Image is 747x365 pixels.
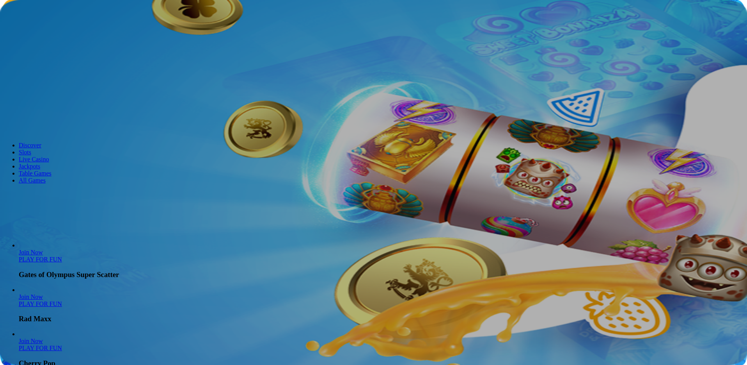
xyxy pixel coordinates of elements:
[19,256,62,263] a: Gates of Olympus Super Scatter
[19,249,43,256] a: Gates of Olympus Super Scatter
[19,286,744,324] article: Rad Maxx
[19,270,744,279] h3: Gates of Olympus Super Scatter
[19,249,43,256] span: Join Now
[19,177,46,184] a: All Games
[19,345,62,351] a: Cherry Pop
[19,142,41,149] a: Discover
[19,156,49,163] a: Live Casino
[19,293,43,300] a: Rad Maxx
[3,129,744,184] nav: Lobby
[19,242,744,279] article: Gates of Olympus Super Scatter
[19,338,43,344] span: Join Now
[19,301,62,307] a: Rad Maxx
[19,149,31,156] a: Slots
[3,129,744,199] header: Lobby
[19,163,40,170] a: Jackpots
[19,338,43,344] a: Cherry Pop
[19,293,43,300] span: Join Now
[19,315,744,323] h3: Rad Maxx
[19,170,51,177] a: Table Games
